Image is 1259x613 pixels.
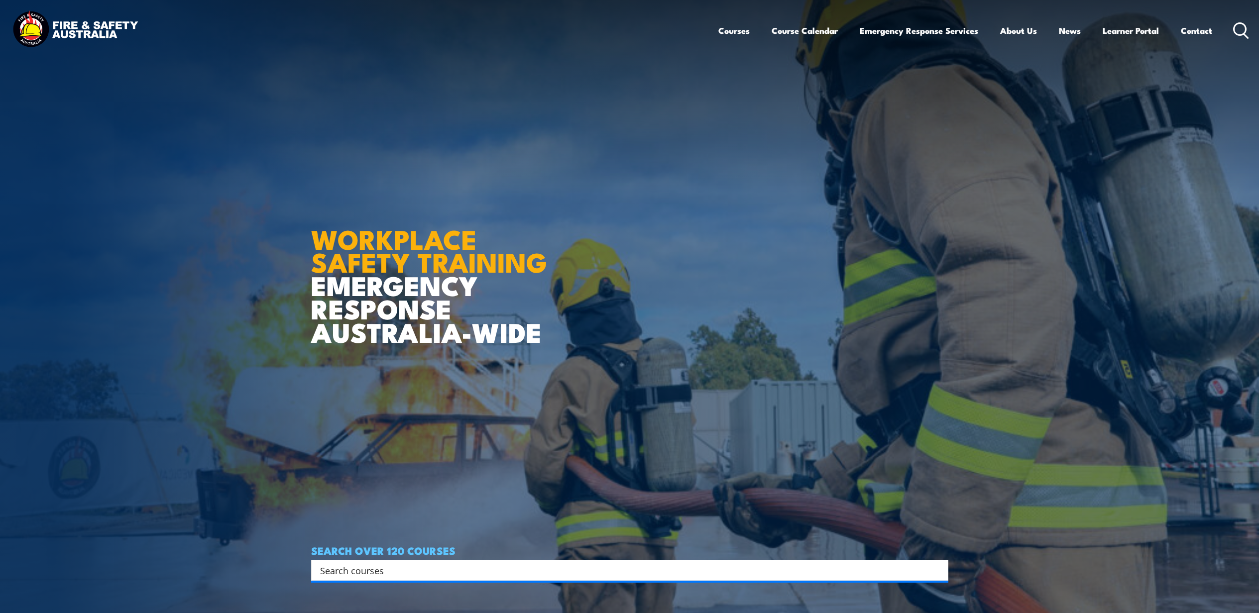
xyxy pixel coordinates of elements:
a: Contact [1181,17,1212,44]
h1: EMERGENCY RESPONSE AUSTRALIA-WIDE [311,202,555,343]
strong: WORKPLACE SAFETY TRAINING [311,217,547,282]
form: Search form [322,563,928,577]
a: About Us [1000,17,1037,44]
a: News [1059,17,1081,44]
a: Emergency Response Services [860,17,978,44]
button: Search magnifier button [931,563,945,577]
a: Learner Portal [1103,17,1159,44]
a: Courses [718,17,750,44]
a: Course Calendar [772,17,838,44]
input: Search input [320,563,926,578]
h4: SEARCH OVER 120 COURSES [311,545,948,556]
